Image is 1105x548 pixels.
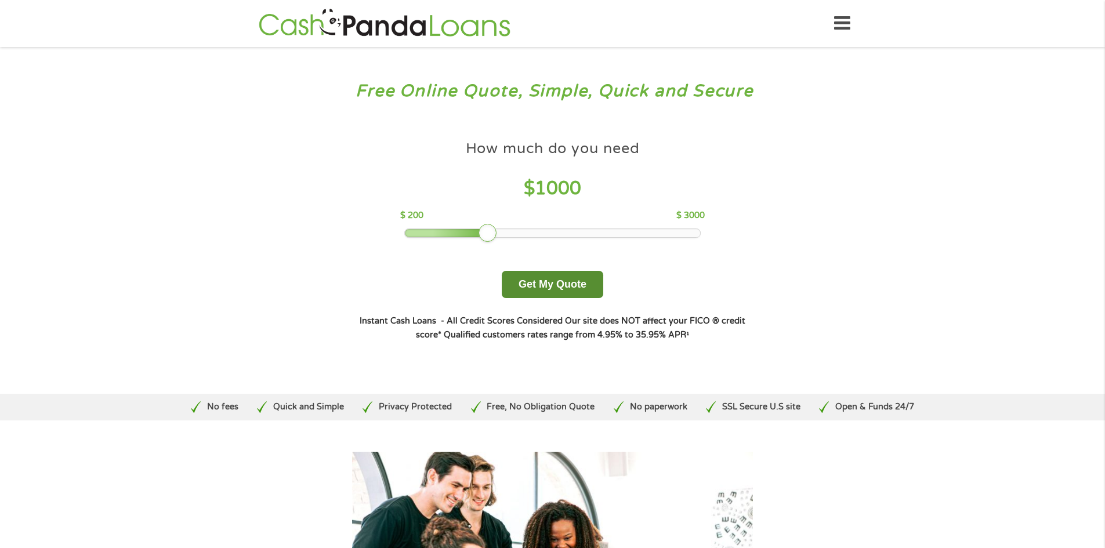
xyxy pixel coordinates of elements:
[207,401,238,413] p: No fees
[502,271,603,298] button: Get My Quote
[360,316,563,326] strong: Instant Cash Loans - All Credit Scores Considered
[400,209,423,222] p: $ 200
[466,139,640,158] h4: How much do you need
[676,209,705,222] p: $ 3000
[34,81,1072,102] h3: Free Online Quote, Simple, Quick and Secure
[535,177,581,199] span: 1000
[630,401,687,413] p: No paperwork
[722,401,800,413] p: SSL Secure U.S site
[416,316,745,340] strong: Our site does NOT affect your FICO ® credit score*
[444,330,689,340] strong: Qualified customers rates range from 4.95% to 35.95% APR¹
[835,401,914,413] p: Open & Funds 24/7
[487,401,595,413] p: Free, No Obligation Quote
[273,401,344,413] p: Quick and Simple
[379,401,452,413] p: Privacy Protected
[400,177,705,201] h4: $
[255,7,514,40] img: GetLoanNow Logo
